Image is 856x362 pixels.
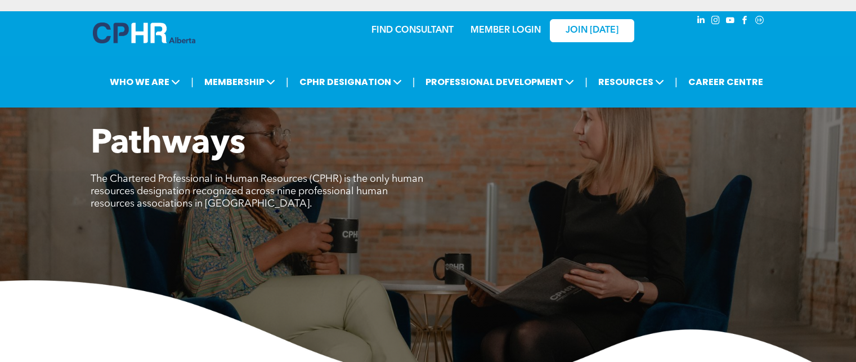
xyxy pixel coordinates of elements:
[550,19,634,42] a: JOIN [DATE]
[371,26,454,35] a: FIND CONSULTANT
[739,14,751,29] a: facebook
[710,14,722,29] a: instagram
[93,23,195,43] img: A blue and white logo for cp alberta
[422,71,577,92] span: PROFESSIONAL DEVELOPMENT
[754,14,766,29] a: Social network
[724,14,737,29] a: youtube
[695,14,707,29] a: linkedin
[413,70,415,93] li: |
[595,71,667,92] span: RESOURCES
[470,26,541,35] a: MEMBER LOGIN
[566,25,619,36] span: JOIN [DATE]
[201,71,279,92] span: MEMBERSHIP
[286,70,289,93] li: |
[91,127,245,161] span: Pathways
[685,71,767,92] a: CAREER CENTRE
[585,70,588,93] li: |
[91,174,423,209] span: The Chartered Professional in Human Resources (CPHR) is the only human resources designation reco...
[675,70,678,93] li: |
[191,70,194,93] li: |
[106,71,183,92] span: WHO WE ARE
[296,71,405,92] span: CPHR DESIGNATION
